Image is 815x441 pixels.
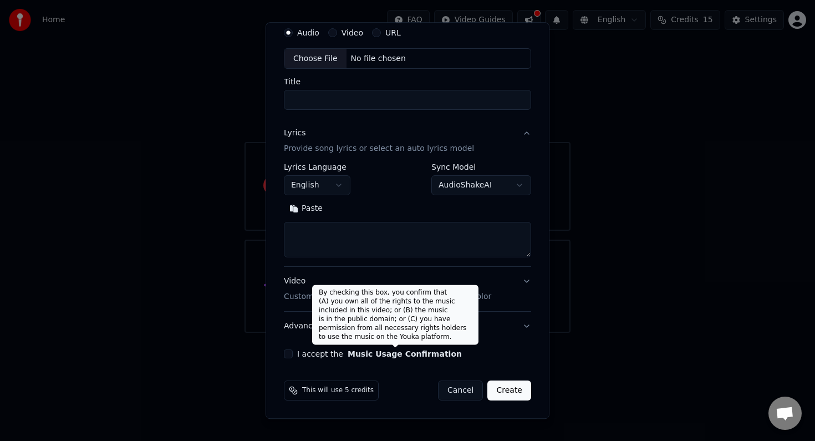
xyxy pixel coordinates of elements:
button: Create [487,381,531,401]
p: Customize Karaoke Video: Use Image, Video, or Color [284,292,491,303]
button: Advanced [284,312,531,341]
div: Choose File [284,49,347,69]
label: Video [342,29,363,37]
label: Title [284,78,531,86]
button: LyricsProvide song lyrics or select an auto lyrics model [284,119,531,164]
label: Lyrics Language [284,164,350,171]
span: This will use 5 credits [302,387,374,396]
button: VideoCustomize Karaoke Video: Use Image, Video, or Color [284,267,531,312]
div: LyricsProvide song lyrics or select an auto lyrics model [284,164,531,267]
button: I accept the [348,351,462,358]
label: I accept the [297,351,462,358]
label: Sync Model [431,164,531,171]
div: By checking this box, you confirm that (A) you own all of the rights to the music included in thi... [312,285,478,345]
label: Audio [297,29,319,37]
p: Provide song lyrics or select an auto lyrics model [284,144,474,155]
button: Cancel [438,381,483,401]
label: URL [385,29,401,37]
div: Video [284,276,491,303]
button: Paste [284,200,328,218]
div: Lyrics [284,128,305,139]
div: No file chosen [347,53,410,64]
